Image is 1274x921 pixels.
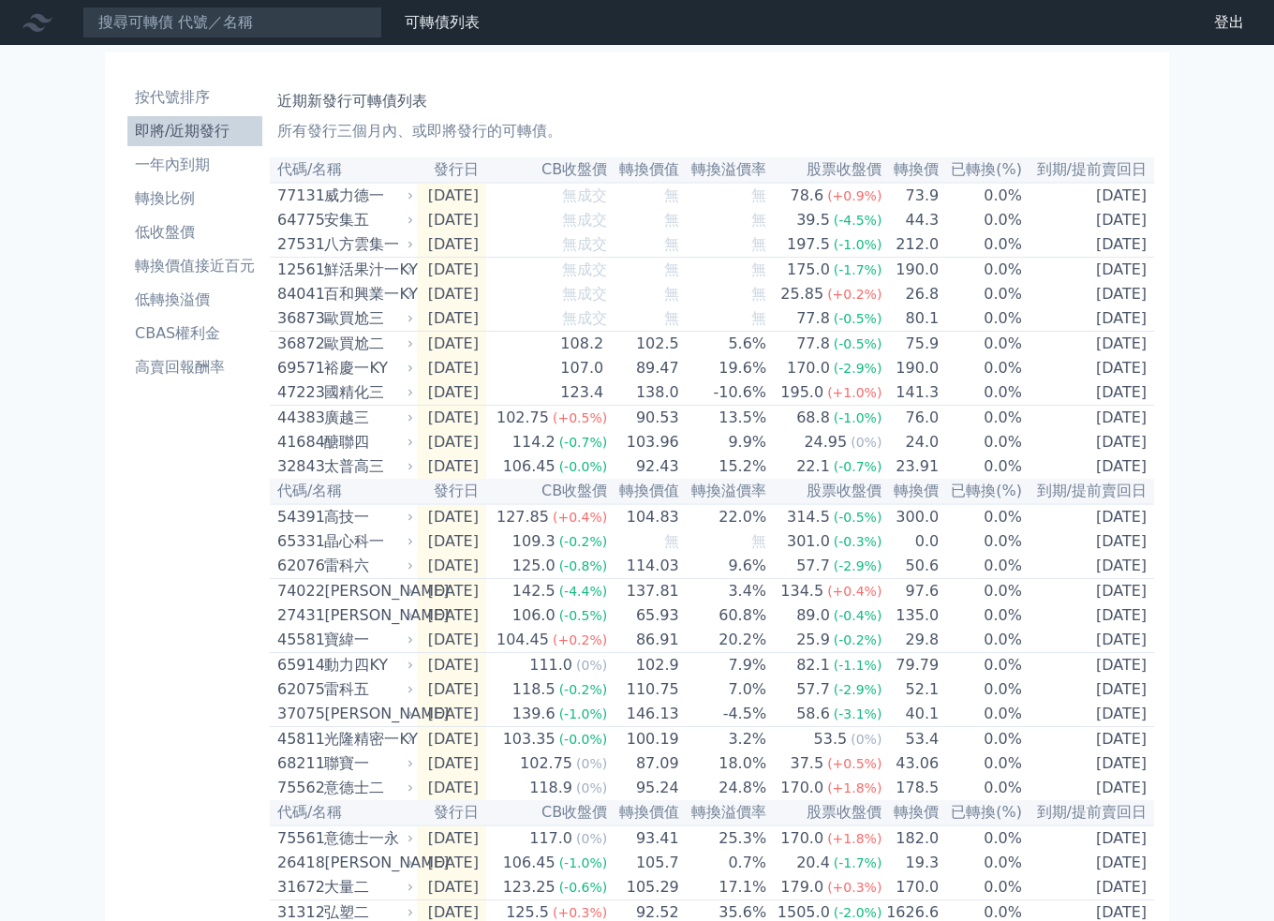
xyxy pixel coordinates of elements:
[608,332,680,357] td: 102.5
[82,7,382,38] input: 搜尋可轉債 代號／名稱
[127,184,262,214] a: 轉換比例
[417,529,486,554] td: [DATE]
[793,407,834,429] div: 68.8
[680,356,767,380] td: 19.6%
[1023,332,1154,357] td: [DATE]
[509,604,559,627] div: 106.0
[486,479,608,504] th: CB收盤價
[834,336,882,351] span: (-0.5%)
[417,380,486,406] td: [DATE]
[834,608,882,623] span: (-0.4%)
[417,653,486,678] td: [DATE]
[751,235,766,253] span: 無
[417,183,486,208] td: [DATE]
[562,186,607,204] span: 無成交
[827,188,881,203] span: (+0.9%)
[277,333,319,355] div: 36872
[664,309,679,327] span: 無
[277,703,319,725] div: 37075
[277,728,319,750] div: 45811
[680,653,767,678] td: 7.9%
[680,702,767,727] td: -4.5%
[793,209,834,231] div: 39.5
[559,682,608,697] span: (-0.2%)
[277,209,319,231] div: 64775
[882,282,940,306] td: 26.8
[940,306,1023,332] td: 0.0%
[834,459,882,474] span: (-0.7%)
[1023,232,1154,258] td: [DATE]
[940,430,1023,454] td: 0.0%
[324,530,409,553] div: 晶心科一
[324,283,409,305] div: 百和興業一KY
[1023,727,1154,752] td: [DATE]
[277,431,319,453] div: 41684
[680,380,767,406] td: -10.6%
[127,154,262,176] li: 一年內到期
[664,532,679,550] span: 無
[882,306,940,332] td: 80.1
[127,356,262,379] li: 高賣回報酬率
[680,603,767,628] td: 60.8%
[417,332,486,357] td: [DATE]
[277,678,319,701] div: 62075
[940,727,1023,752] td: 0.0%
[417,157,486,183] th: 發行日
[324,678,409,701] div: 雷科五
[127,120,262,142] li: 即將/近期發行
[680,479,767,504] th: 轉換溢價率
[417,430,486,454] td: [DATE]
[664,285,679,303] span: 無
[324,431,409,453] div: 醣聯四
[793,455,834,478] div: 22.1
[277,307,319,330] div: 36873
[417,208,486,232] td: [DATE]
[559,584,608,599] span: (-4.4%)
[499,455,559,478] div: 106.45
[493,407,553,429] div: 102.75
[777,283,827,305] div: 25.85
[324,604,409,627] div: [PERSON_NAME]
[800,431,851,453] div: 24.95
[940,356,1023,380] td: 0.0%
[664,186,679,204] span: 無
[882,380,940,406] td: 141.3
[940,702,1023,727] td: 0.0%
[882,406,940,431] td: 76.0
[277,381,319,404] div: 47223
[834,706,882,721] span: (-3.1%)
[882,258,940,283] td: 190.0
[553,510,607,525] span: (+0.4%)
[940,332,1023,357] td: 0.0%
[608,479,680,504] th: 轉換價值
[834,213,882,228] span: (-4.5%)
[277,455,319,478] div: 32843
[940,183,1023,208] td: 0.0%
[608,504,680,529] td: 104.83
[783,259,834,281] div: 175.0
[1023,554,1154,579] td: [DATE]
[559,534,608,549] span: (-0.2%)
[1023,157,1154,183] th: 到期/提前賣回日
[417,479,486,504] th: 發行日
[509,580,559,602] div: 142.5
[324,209,409,231] div: 安集五
[751,532,766,550] span: 無
[827,287,881,302] span: (+0.2%)
[882,603,940,628] td: 135.0
[127,82,262,112] a: 按代號排序
[940,380,1023,406] td: 0.0%
[882,479,940,504] th: 轉換價
[608,677,680,702] td: 110.75
[127,217,262,247] a: 低收盤價
[608,653,680,678] td: 102.9
[940,628,1023,653] td: 0.0%
[127,251,262,281] a: 轉換價值接近百元
[680,406,767,431] td: 13.5%
[1023,258,1154,283] td: [DATE]
[417,677,486,702] td: [DATE]
[277,506,319,528] div: 54391
[1023,406,1154,431] td: [DATE]
[559,558,608,573] span: (-0.8%)
[417,628,486,653] td: [DATE]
